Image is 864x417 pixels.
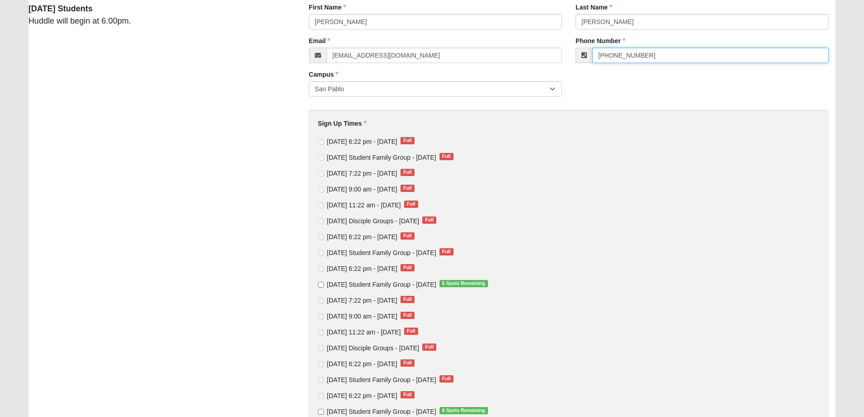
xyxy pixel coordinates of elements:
input: [DATE] 6:22 pm - [DATE]Full [318,393,324,399]
span: 6 Spots Remaining [439,280,488,287]
label: Last Name [576,3,612,12]
span: 6 Spots Remaining [439,407,488,414]
span: [DATE] 9:00 am - [DATE] [327,186,397,193]
span: Full [422,216,436,224]
span: Full [400,264,415,271]
input: [DATE] Disciple Groups - [DATE]Full [318,218,324,224]
input: [DATE] Student Family Group - [DATE]Full [318,155,324,161]
span: Full [439,375,454,383]
input: [DATE] Disciple Groups - [DATE]Full [318,345,324,351]
input: [DATE] 6:22 pm - [DATE]Full [318,139,324,145]
input: [DATE] 9:00 am - [DATE]Full [318,186,324,192]
input: [DATE] 6:22 pm - [DATE]Full [318,234,324,240]
span: Full [439,248,454,255]
label: Phone Number [576,36,625,45]
span: [DATE] 7:22 pm - [DATE] [327,170,397,177]
span: [DATE] 9:00 am - [DATE] [327,313,397,320]
input: [DATE] Student Family Group - [DATE]6 Spots Remaining [318,409,324,415]
span: [DATE] 6:22 pm - [DATE] [327,265,397,272]
label: First Name [309,3,346,12]
label: Email [309,36,330,45]
input: [DATE] Student Family Group - [DATE]Full [318,250,324,256]
span: Full [404,328,418,335]
span: Full [400,137,415,144]
span: Full [400,296,415,303]
input: [DATE] 6:22 pm - [DATE]Full [318,266,324,272]
span: [DATE] Student Family Group - [DATE] [327,249,436,256]
span: [DATE] 11:22 am - [DATE] [327,329,401,336]
label: Campus [309,70,338,79]
span: [DATE] Student Family Group - [DATE] [327,408,436,415]
span: Full [404,201,418,208]
span: Full [400,391,415,398]
input: [DATE] Student Family Group - [DATE]Full [318,377,324,383]
span: [DATE] 7:22 pm - [DATE] [327,297,397,304]
label: Sign Up Times [318,119,366,128]
span: Full [400,232,415,240]
span: [DATE] 6:22 pm - [DATE] [327,233,397,240]
span: [DATE] 6:22 pm - [DATE] [327,360,397,368]
input: [DATE] 6:22 pm - [DATE]Full [318,361,324,367]
input: [DATE] 7:22 pm - [DATE]Full [318,298,324,304]
span: [DATE] Disciple Groups - [DATE] [327,217,419,225]
span: [DATE] Student Family Group - [DATE] [327,154,436,161]
span: [DATE] 6:22 pm - [DATE] [327,392,397,399]
span: [DATE] 6:22 pm - [DATE] [327,138,397,145]
span: Full [439,153,454,160]
div: Huddle will begin at 6:00pm. [22,3,295,27]
span: Full [400,185,415,192]
strong: [DATE] Students [29,4,93,13]
input: [DATE] 7:22 pm - [DATE]Full [318,171,324,177]
span: [DATE] Student Family Group - [DATE] [327,281,436,288]
input: [DATE] 11:22 am - [DATE]Full [318,202,324,208]
span: [DATE] Student Family Group - [DATE] [327,376,436,383]
span: [DATE] 11:22 am - [DATE] [327,201,401,209]
span: [DATE] Disciple Groups - [DATE] [327,344,419,352]
span: Full [400,169,415,176]
span: Full [422,343,436,351]
input: [DATE] Student Family Group - [DATE]6 Spots Remaining [318,282,324,288]
span: Full [400,359,415,367]
span: Full [400,312,415,319]
input: [DATE] 11:22 am - [DATE]Full [318,329,324,335]
input: [DATE] 9:00 am - [DATE]Full [318,314,324,319]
